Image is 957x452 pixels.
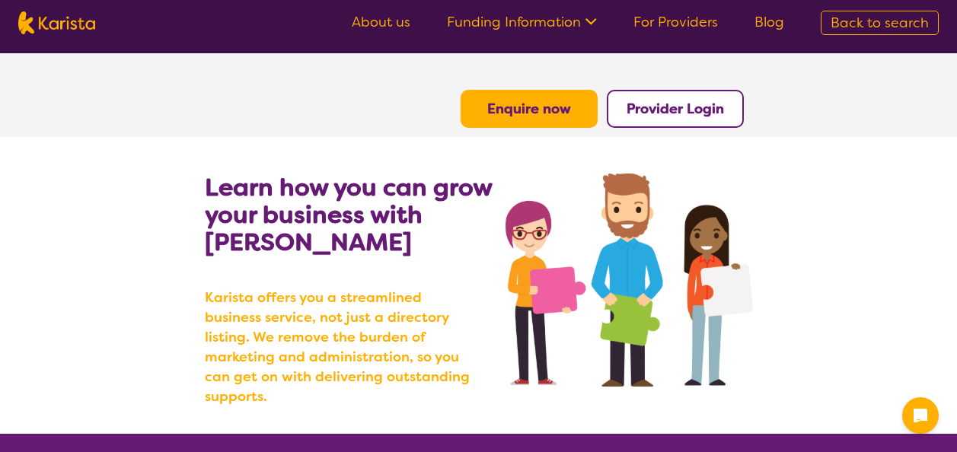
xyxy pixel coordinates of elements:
a: Back to search [821,11,939,35]
a: Funding Information [447,13,597,31]
a: For Providers [633,13,718,31]
b: Karista offers you a streamlined business service, not just a directory listing. We remove the bu... [205,288,479,406]
a: Enquire now [487,100,571,118]
button: Enquire now [461,90,598,128]
a: About us [352,13,410,31]
button: Provider Login [607,90,744,128]
a: Provider Login [627,100,724,118]
a: Blog [754,13,784,31]
img: grow your business with Karista [506,173,752,387]
b: Learn how you can grow your business with [PERSON_NAME] [205,171,492,258]
span: Back to search [831,14,929,32]
img: Karista logo [18,11,95,34]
